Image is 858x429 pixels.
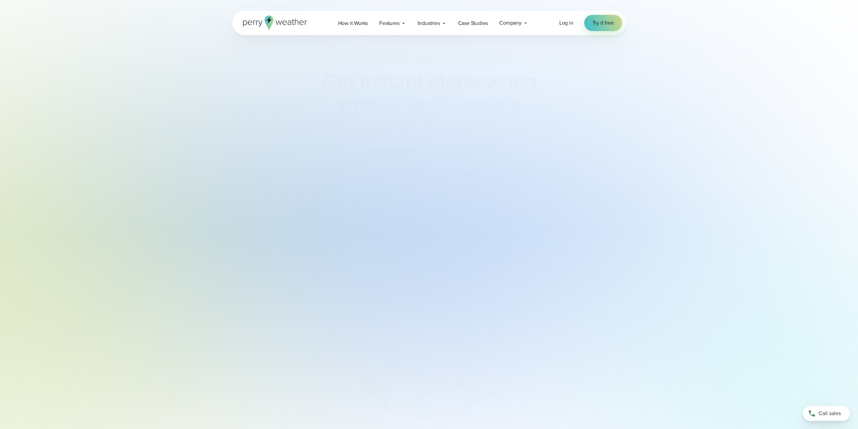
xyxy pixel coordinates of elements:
a: How it Works [332,16,374,30]
span: How it Works [338,19,368,27]
a: Try it free [584,15,622,31]
a: Log in [559,19,573,27]
span: Case Studies [458,19,488,27]
span: Features [379,19,399,27]
span: Try it free [592,19,614,27]
span: Call sales [819,409,841,418]
a: Call sales [803,406,850,421]
a: Case Studies [452,16,494,30]
span: Industries [418,19,440,27]
span: Company [499,19,522,27]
